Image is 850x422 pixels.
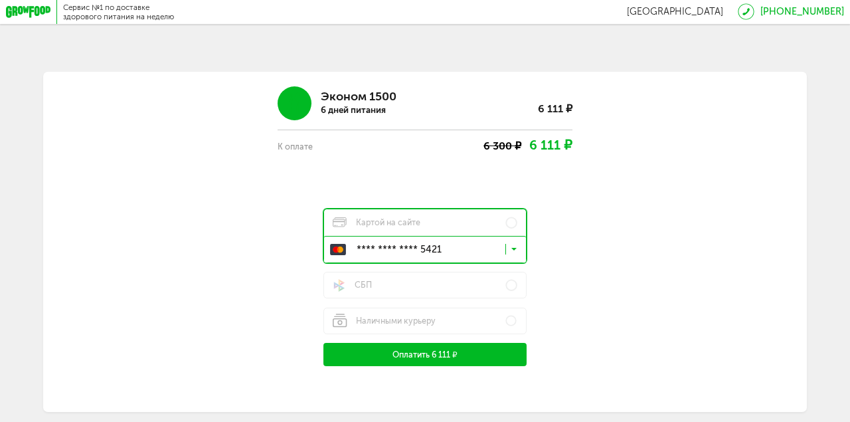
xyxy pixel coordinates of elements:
[333,217,420,228] span: Картой на сайте
[323,343,527,367] button: Оплатить 6 111 ₽
[321,104,396,117] div: 6 дней питания
[760,6,844,17] a: [PHONE_NUMBER]
[483,140,521,152] span: 6 300 ₽
[278,140,366,154] div: К оплате
[484,86,572,121] div: 6 111 ₽
[63,3,175,21] div: Сервис №1 по доставке здорового питания на неделю
[333,279,372,292] span: СБП
[333,314,436,327] span: Наличными курьеру
[321,90,396,104] div: Эконом 1500
[627,6,723,17] span: [GEOGRAPHIC_DATA]
[333,279,346,292] img: sbp-pay.a0b1cb1.svg
[529,138,572,153] span: 6 111 ₽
